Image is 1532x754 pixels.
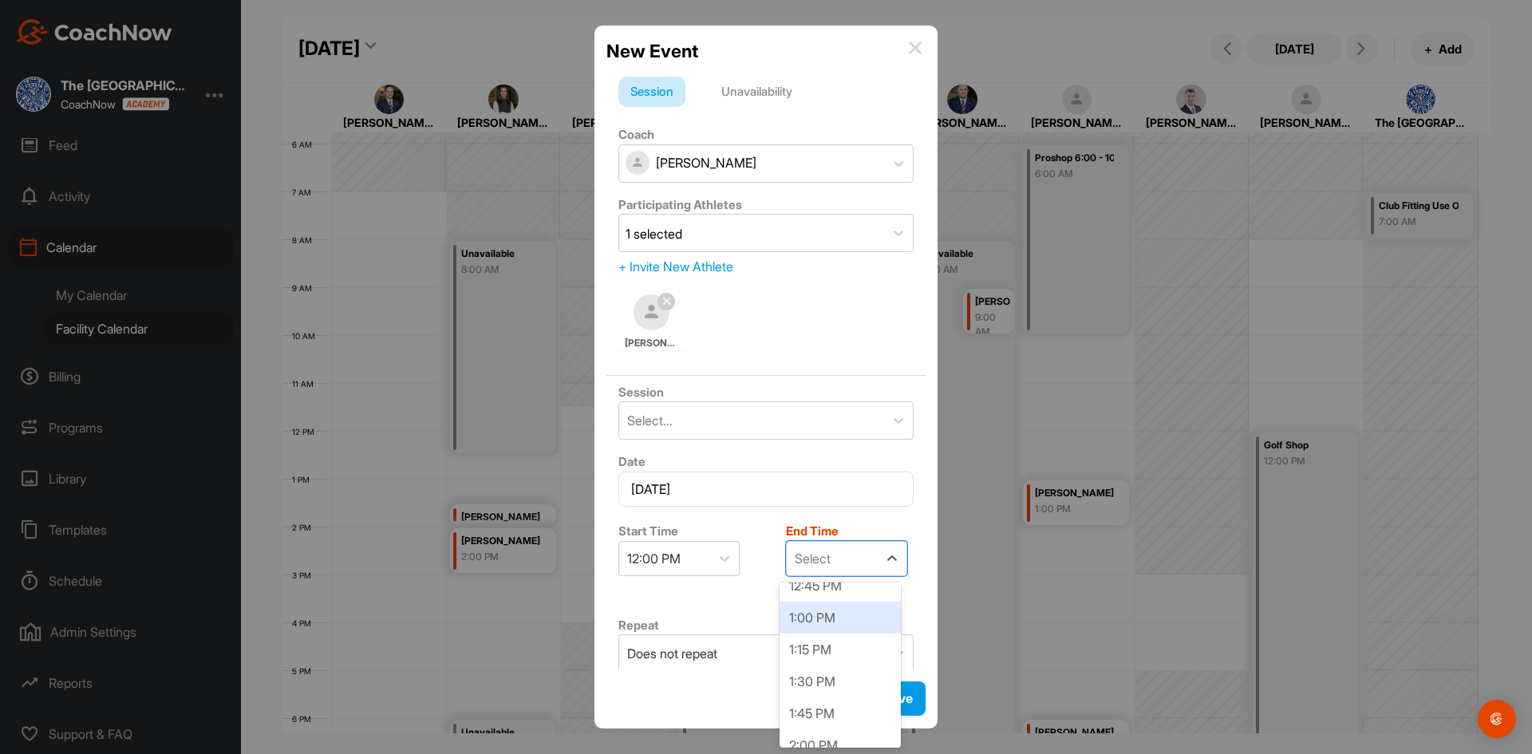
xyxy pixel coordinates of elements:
[618,127,654,142] label: Coach
[780,602,901,634] div: 1:00 PM
[625,336,679,350] span: [PERSON_NAME]
[618,454,646,469] label: Date
[709,77,804,107] div: Unavailability
[618,523,678,539] label: Start Time
[626,151,650,175] img: Ben Squires
[618,77,685,107] div: Session
[780,665,901,697] div: 1:30 PM
[606,38,698,65] h2: New Event
[780,570,901,602] div: 12:45 PM
[909,41,922,54] img: info
[780,634,901,665] div: 1:15 PM
[618,197,742,212] label: Participating Athletes
[627,411,673,430] div: Select...
[618,472,914,507] input: Select Date
[656,153,756,172] div: [PERSON_NAME]
[618,618,659,633] label: Repeat
[634,294,669,330] img: square_default-ef6cabf814de5a2bf16c804365e32c732080f9872bdf737d349900a9daf73cf9.png
[627,549,681,568] div: 12:00 PM
[618,385,664,400] label: Session
[786,523,839,539] label: End Time
[618,257,914,276] div: + Invite New Athlete
[1478,700,1516,738] div: Open Intercom Messenger
[627,644,717,663] div: Does not repeat
[626,224,682,243] div: 1 selected
[780,697,901,729] div: 1:45 PM
[795,549,831,568] div: Select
